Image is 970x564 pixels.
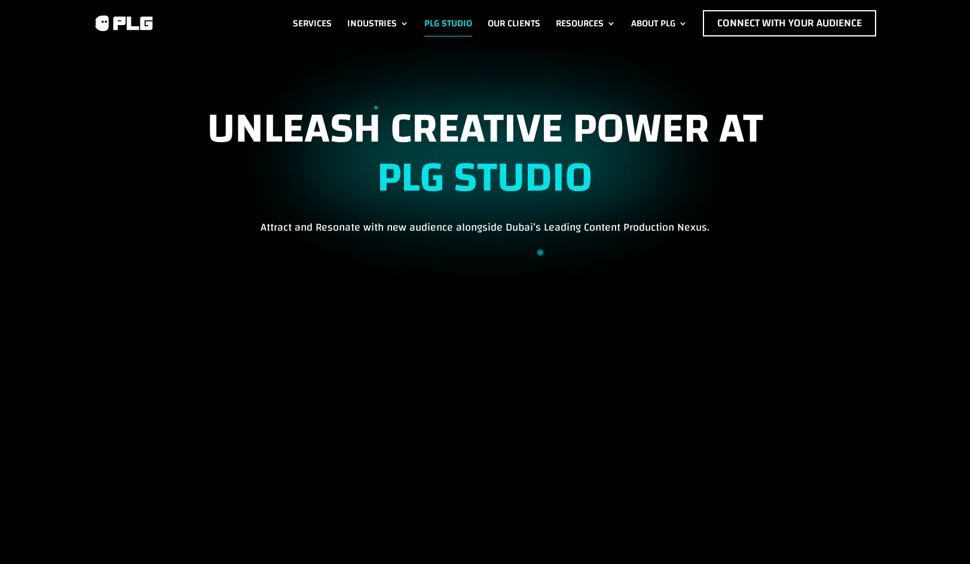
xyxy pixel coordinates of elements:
[556,10,616,36] a: Resources
[424,10,472,36] a: PLG Studio
[93,105,877,219] h1: UNLEASH CREATIVE POWER AT
[488,10,540,36] a: Our Clients
[703,10,876,36] a: Connect with Your Audience
[347,10,409,36] a: Industries
[93,219,877,236] p: Attract and Resonate with new audience alongside Dubai’s Leading Content Production Nexus.
[377,138,593,217] strong: PLG STUDIO
[631,10,687,36] a: About PLG
[293,10,332,36] a: Services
